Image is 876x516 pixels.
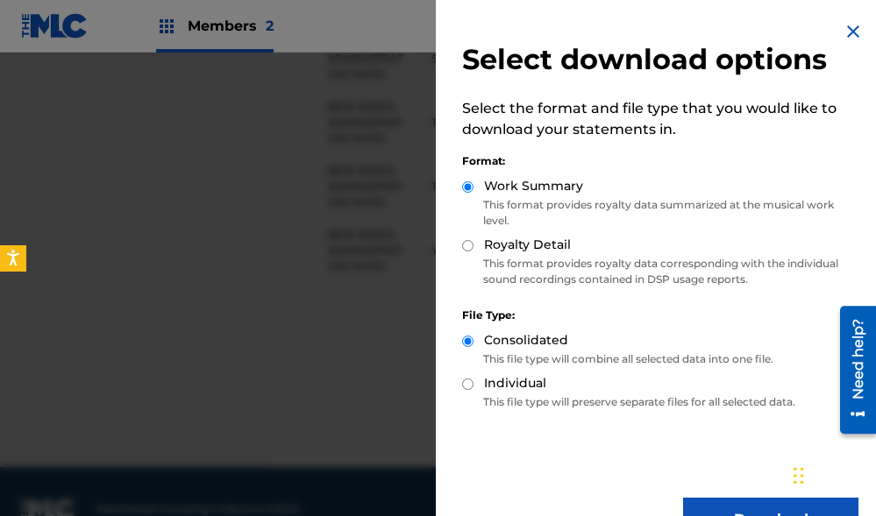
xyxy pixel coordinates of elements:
[462,351,858,367] p: This file type will combine all selected data into one file.
[484,374,546,392] label: Individual
[156,16,177,37] img: Top Rightsholders
[188,16,274,36] span: Members
[462,153,858,169] div: Format:
[462,307,858,323] div: File Type:
[827,300,876,441] iframe: Resource Center
[462,394,858,410] p: This file type will preserve separate files for all selected data.
[21,13,89,39] img: MLC Logo
[462,98,858,140] p: Select the format and file type that you would like to download your statements in.
[484,177,583,195] label: Work Summary
[462,256,858,287] p: This format provides royalty data corresponding with the individual sound recordings contained in...
[484,331,568,350] label: Consolidated
[484,236,571,254] label: Royalty Detail
[266,18,274,34] span: 2
[788,432,876,516] iframe: Chat Widget
[794,449,804,502] div: Drag
[462,42,858,77] h2: Select download options
[462,197,858,229] p: This format provides royalty data summarized at the musical work level.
